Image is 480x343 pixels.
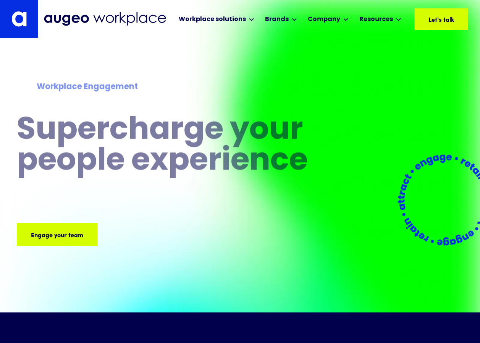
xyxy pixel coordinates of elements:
div: Workplace solutions [179,15,246,24]
div: Company [308,15,340,24]
img: Augeo Workplace business unit full logo in mignight blue. [44,12,166,26]
div: Resources [359,15,393,24]
div: Brands [265,15,289,24]
img: Augeo's "a" monogram decorative logo in white. [11,11,27,27]
div: Workplace Engagement [37,81,327,93]
a: Let's talk [414,8,468,30]
a: Engage your team [17,223,97,246]
h1: Supercharge your people experience [17,115,347,177]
